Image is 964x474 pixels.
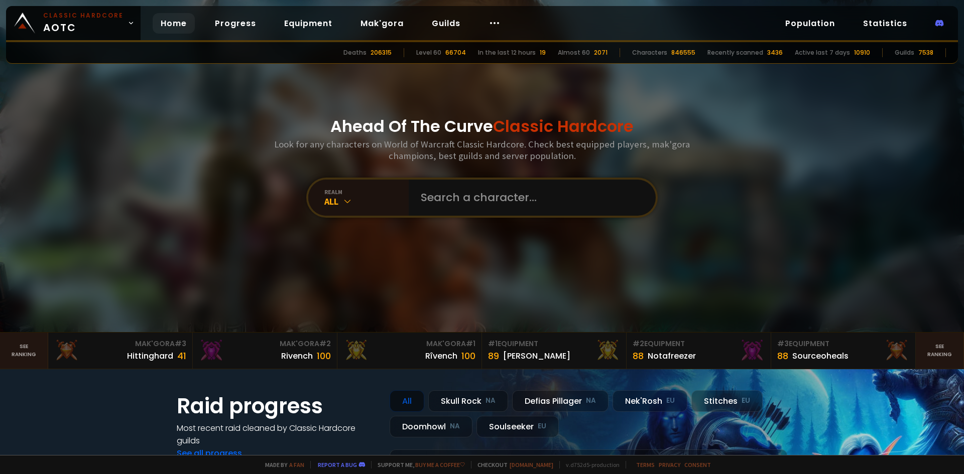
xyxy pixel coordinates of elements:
a: Consent [684,461,711,468]
a: Seeranking [916,333,964,369]
span: AOTC [43,11,124,35]
div: 100 [317,349,331,363]
div: In the last 12 hours [478,48,536,57]
span: Made by [259,461,304,468]
div: 846555 [671,48,695,57]
div: Hittinghard [127,350,173,362]
a: Buy me a coffee [415,461,465,468]
div: Deaths [343,48,367,57]
div: Characters [632,48,667,57]
div: 88 [633,349,644,363]
span: # 3 [777,339,789,349]
small: Classic Hardcore [43,11,124,20]
div: [PERSON_NAME] [503,350,570,362]
div: 100 [461,349,475,363]
a: Home [153,13,195,34]
small: NA [486,396,496,406]
input: Search a character... [415,180,644,216]
div: Soulseeker [476,416,559,437]
span: Classic Hardcore [493,115,634,137]
span: # 3 [175,339,186,349]
div: 206315 [371,48,392,57]
div: Mak'Gora [343,339,475,349]
a: #2Equipment88Notafreezer [627,333,771,369]
div: Level 60 [416,48,441,57]
div: 2071 [594,48,608,57]
small: NA [586,396,596,406]
span: # 1 [488,339,498,349]
a: Statistics [855,13,915,34]
a: Equipment [276,13,340,34]
a: Mak'Gora#2Rivench100 [193,333,337,369]
div: Mak'Gora [199,339,331,349]
a: Progress [207,13,264,34]
a: Mak'Gora#3Hittinghard41 [48,333,193,369]
div: Mak'Gora [54,339,186,349]
a: Guilds [424,13,468,34]
span: v. d752d5 - production [559,461,620,468]
a: Terms [636,461,655,468]
div: 3436 [767,48,783,57]
span: # 1 [466,339,475,349]
small: NA [450,421,460,431]
div: 7538 [918,48,933,57]
div: Rivench [281,350,313,362]
div: Notafreezer [648,350,696,362]
a: Classic HardcoreAOTC [6,6,141,40]
a: Population [777,13,843,34]
div: 89 [488,349,499,363]
div: Nek'Rosh [613,390,687,412]
div: Equipment [488,339,620,349]
h4: Most recent raid cleaned by Classic Hardcore guilds [177,422,378,447]
div: Rîvench [425,350,457,362]
div: Active last 7 days [795,48,850,57]
a: #3Equipment88Sourceoheals [771,333,916,369]
div: Skull Rock [428,390,508,412]
a: Mak'Gora#1Rîvench100 [337,333,482,369]
span: Checkout [471,461,553,468]
small: EU [742,396,750,406]
span: # 2 [319,339,331,349]
div: 19 [540,48,546,57]
h1: Ahead Of The Curve [330,114,634,138]
div: 10910 [854,48,870,57]
div: All [390,390,424,412]
div: Stitches [691,390,763,412]
span: # 2 [633,339,644,349]
div: Sourceoheals [792,350,849,362]
a: See all progress [177,447,242,459]
h3: Look for any characters on World of Warcraft Classic Hardcore. Check best equipped players, mak'g... [270,138,694,162]
div: Doomhowl [390,416,472,437]
h1: Raid progress [177,390,378,422]
div: Guilds [895,48,914,57]
small: EU [666,396,675,406]
div: 66704 [445,48,466,57]
span: Support me, [371,461,465,468]
div: Equipment [777,339,909,349]
a: Mak'gora [352,13,412,34]
small: EU [538,421,546,431]
div: Almost 60 [558,48,590,57]
div: Defias Pillager [512,390,609,412]
div: Recently scanned [707,48,763,57]
div: All [324,196,409,207]
a: [DOMAIN_NAME] [510,461,553,468]
a: Report a bug [318,461,357,468]
div: Equipment [633,339,765,349]
div: 88 [777,349,788,363]
a: #1Equipment89[PERSON_NAME] [482,333,627,369]
a: Privacy [659,461,680,468]
div: realm [324,188,409,196]
a: a fan [289,461,304,468]
div: 41 [177,349,186,363]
